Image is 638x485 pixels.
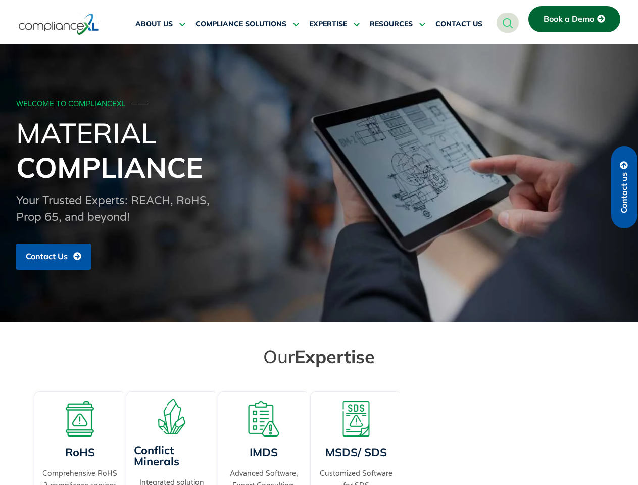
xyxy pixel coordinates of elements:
span: Compliance [16,150,203,185]
a: Contact us [611,146,637,228]
span: Your Trusted Experts: REACH, RoHS, Prop 65, and beyond! [16,194,210,224]
img: A warning board with SDS displaying [338,401,374,437]
span: EXPERTISE [309,20,347,29]
a: RESOURCES [370,12,425,36]
span: COMPLIANCE SOLUTIONS [195,20,286,29]
a: navsearch-button [497,13,519,33]
a: Conflict Minerals [134,443,179,468]
span: Book a Demo [544,15,594,24]
a: COMPLIANCE SOLUTIONS [195,12,299,36]
img: logo-one.svg [19,13,99,36]
h1: Material [16,116,622,184]
a: CONTACT US [435,12,482,36]
span: Contact us [620,172,629,213]
span: CONTACT US [435,20,482,29]
img: A board with a warning sign [62,401,97,437]
span: ─── [133,100,148,108]
span: Contact Us [26,252,68,261]
img: A representation of minerals [154,399,189,434]
span: Expertise [295,345,375,368]
a: IMDS [250,445,278,459]
a: RoHS [65,445,94,459]
a: Contact Us [16,244,91,270]
h2: Our [36,345,602,368]
div: WELCOME TO COMPLIANCEXL [16,100,619,109]
a: ABOUT US [135,12,185,36]
img: A list board with a warning [246,401,281,437]
a: MSDS/ SDS [325,445,387,459]
span: ABOUT US [135,20,173,29]
span: RESOURCES [370,20,413,29]
a: Book a Demo [528,6,620,32]
a: EXPERTISE [309,12,360,36]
